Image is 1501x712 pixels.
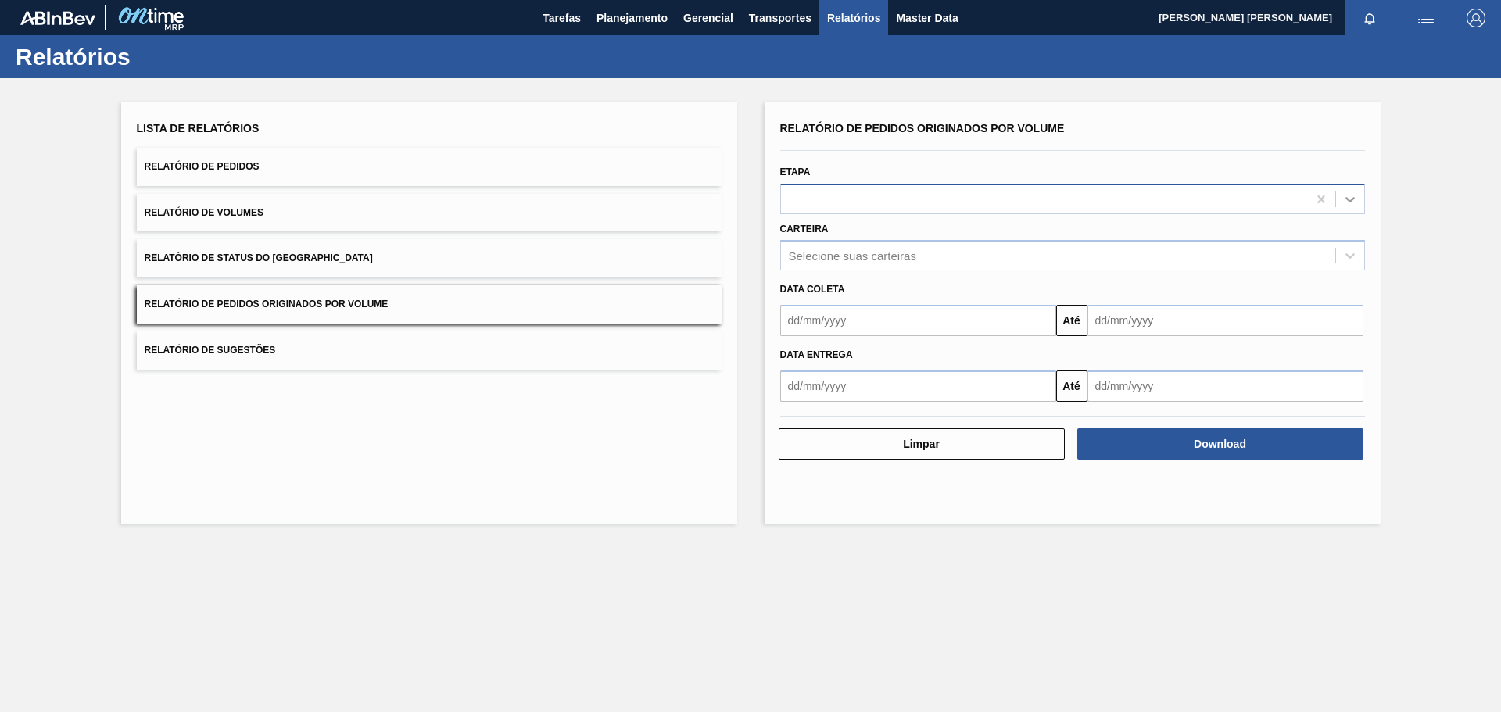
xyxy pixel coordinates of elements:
[137,122,260,134] span: Lista de Relatórios
[137,239,722,277] button: Relatório de Status do [GEOGRAPHIC_DATA]
[20,11,95,25] img: TNhmsLtSVTkK8tSr43FrP2fwEKptu5GPRR3wAAAABJRU5ErkJggg==
[1077,428,1363,460] button: Download
[137,331,722,370] button: Relatório de Sugestões
[779,428,1065,460] button: Limpar
[749,9,811,27] span: Transportes
[780,224,829,234] label: Carteira
[780,305,1056,336] input: dd/mm/yyyy
[145,252,373,263] span: Relatório de Status do [GEOGRAPHIC_DATA]
[137,285,722,324] button: Relatório de Pedidos Originados por Volume
[780,370,1056,402] input: dd/mm/yyyy
[137,194,722,232] button: Relatório de Volumes
[780,349,853,360] span: Data Entrega
[780,166,811,177] label: Etapa
[1087,370,1363,402] input: dd/mm/yyyy
[780,284,845,295] span: Data coleta
[896,9,958,27] span: Master Data
[16,48,293,66] h1: Relatórios
[780,122,1065,134] span: Relatório de Pedidos Originados por Volume
[543,9,581,27] span: Tarefas
[145,299,389,309] span: Relatório de Pedidos Originados por Volume
[1056,305,1087,336] button: Até
[1467,9,1485,27] img: Logout
[1345,7,1395,29] button: Notificações
[596,9,668,27] span: Planejamento
[683,9,733,27] span: Gerencial
[1056,370,1087,402] button: Até
[145,345,276,356] span: Relatório de Sugestões
[789,249,916,263] div: Selecione suas carteiras
[137,148,722,186] button: Relatório de Pedidos
[1087,305,1363,336] input: dd/mm/yyyy
[827,9,880,27] span: Relatórios
[145,161,260,172] span: Relatório de Pedidos
[145,207,263,218] span: Relatório de Volumes
[1417,9,1435,27] img: userActions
